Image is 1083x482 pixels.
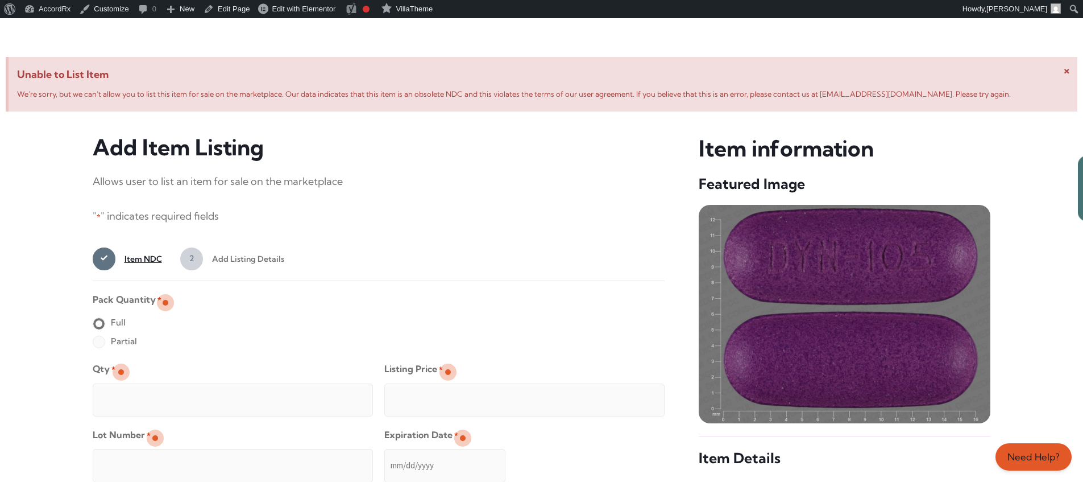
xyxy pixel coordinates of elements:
[384,360,443,378] label: Listing Price
[363,6,370,13] div: Focus keyphrase not set
[17,65,1069,84] span: Unable to List Item
[93,426,151,444] label: Lot Number
[93,332,137,351] label: Partial
[17,89,1011,98] span: We’re sorry, but we can’t allow you to list this item for sale on the marketplace. Our data indic...
[203,248,284,270] span: Add Listing Details
[272,5,335,13] span: Edit with Elementor
[384,426,458,444] label: Expiration Date
[1064,63,1070,77] span: ×
[180,248,203,270] span: 2
[699,175,990,193] h5: Featured Image
[115,248,162,270] span: Item NDC
[93,172,665,191] p: Allows user to list an item for sale on the marketplace
[93,290,161,309] legend: Pack Quantity
[93,314,126,332] label: Full
[93,248,115,270] span: 1
[93,360,115,378] label: Qty
[699,134,990,163] h3: Item information
[93,134,665,161] h3: Add Item Listing
[93,207,665,226] p: " " indicates required fields
[384,449,505,482] input: mm/dd/yyyy
[93,248,162,270] a: 1Item NDC
[699,449,990,468] h5: Item Details
[986,5,1047,13] span: [PERSON_NAME]
[995,443,1072,471] a: Need Help?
